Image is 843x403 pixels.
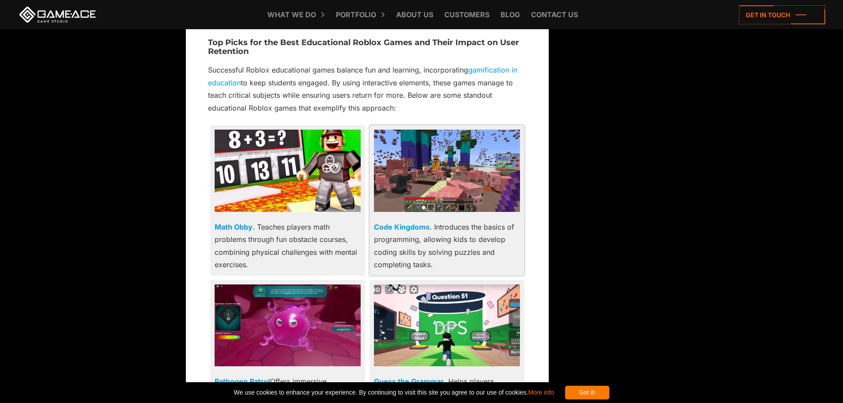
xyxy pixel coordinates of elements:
a: Pathogen Patrol [215,377,270,386]
img: Code Kingdoms [374,130,520,212]
a: More info [528,389,554,396]
img: Guess the Grammar [374,284,520,367]
p: . Introduces the basics of programming, allowing kids to develop coding skills by solving puzzles... [374,221,520,271]
a: gamification in education [208,65,517,87]
a: Get in touch [739,5,825,24]
a: Math Obby [215,223,253,231]
h3: Top Picks for the Best Educational Roblox Games and Their Impact on User Retention [208,38,527,56]
p: . Teaches players math problems through fun obstacle courses, combining physical challenges with ... [215,221,361,271]
a: Guess the Grammar [374,377,444,386]
span: We use cookies to enhance your experience. By continuing to visit this site you agree to our use ... [234,386,554,399]
a: Code Kingdoms [374,223,430,231]
p: Successful Roblox educational games balance fun and learning, incorporating to keep students enga... [208,64,527,114]
img: Math Obby [215,130,361,212]
img: Pathogen Patrol [215,284,361,367]
div: Got it! [565,386,609,399]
